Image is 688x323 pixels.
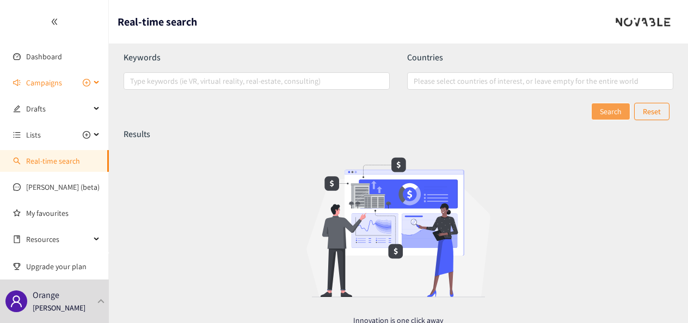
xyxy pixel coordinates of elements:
[591,103,630,120] button: Search
[26,228,90,250] span: Resources
[130,74,132,88] input: Type keywords (ie VR, virtual reality, real-estate, consulting)
[26,98,90,120] span: Drafts
[13,131,21,139] span: unordered-list
[26,52,62,61] a: Dashboard
[634,271,688,323] div: Widget de chat
[83,131,90,139] span: plus-circle
[124,128,150,140] p: Results
[26,124,41,146] span: Lists
[33,288,59,302] p: Orange
[634,103,669,120] button: Reset
[124,52,390,64] p: Keywords
[407,52,673,64] p: Countries
[13,235,21,243] span: book
[83,79,90,86] span: plus-circle
[33,302,85,314] p: [PERSON_NAME]
[26,256,100,277] span: Upgrade your plan
[13,79,21,86] span: sound
[10,295,23,308] span: user
[13,105,21,113] span: edit
[26,202,100,224] a: My favourites
[643,105,661,117] p: Reset
[634,271,688,323] iframe: Chat Widget
[26,182,100,192] a: [PERSON_NAME] (beta)
[51,18,58,26] span: double-left
[26,156,80,166] a: Real-time search
[13,263,21,270] span: trophy
[26,72,62,94] span: Campaigns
